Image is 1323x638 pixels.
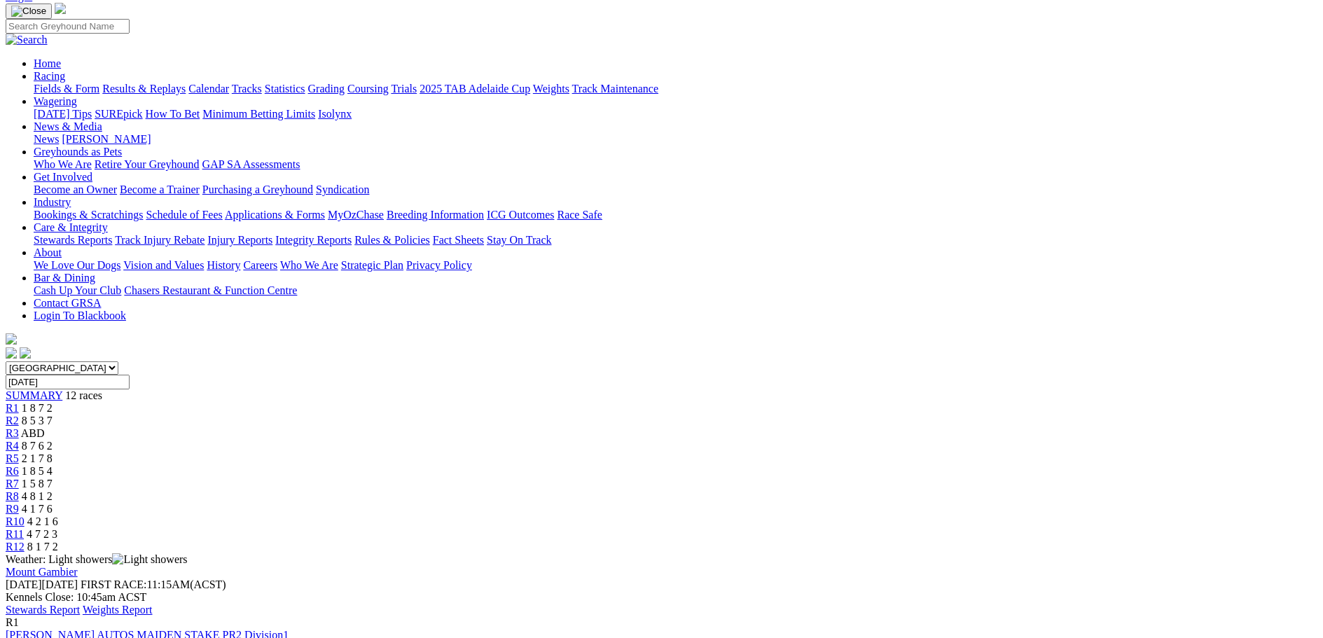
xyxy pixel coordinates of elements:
[22,415,53,427] span: 8 5 3 7
[34,183,1317,196] div: Get Involved
[202,158,300,170] a: GAP SA Assessments
[6,4,52,19] button: Toggle navigation
[34,183,117,195] a: Become an Owner
[95,158,200,170] a: Retire Your Greyhound
[243,259,277,271] a: Careers
[6,34,48,46] img: Search
[34,120,102,132] a: News & Media
[34,133,59,145] a: News
[207,259,240,271] a: History
[62,133,151,145] a: [PERSON_NAME]
[6,452,19,464] a: R5
[6,604,80,616] a: Stewards Report
[316,183,369,195] a: Syndication
[6,478,19,490] a: R7
[22,478,53,490] span: 1 5 8 7
[6,375,130,389] input: Select date
[391,83,417,95] a: Trials
[6,440,19,452] span: R4
[34,196,71,208] a: Industry
[65,389,102,401] span: 12 races
[34,209,1317,221] div: Industry
[83,604,153,616] a: Weights Report
[124,284,297,296] a: Chasers Restaurant & Function Centre
[341,259,403,271] a: Strategic Plan
[202,108,315,120] a: Minimum Betting Limits
[6,333,17,345] img: logo-grsa-white.png
[347,83,389,95] a: Coursing
[112,553,187,566] img: Light showers
[328,209,384,221] a: MyOzChase
[487,209,554,221] a: ICG Outcomes
[34,133,1317,146] div: News & Media
[6,427,19,439] span: R3
[34,83,99,95] a: Fields & Form
[27,515,58,527] span: 4 2 1 6
[81,578,146,590] span: FIRST RACE:
[557,209,602,221] a: Race Safe
[34,146,122,158] a: Greyhounds as Pets
[6,616,19,628] span: R1
[34,297,101,309] a: Contact GRSA
[275,234,352,246] a: Integrity Reports
[6,591,1317,604] div: Kennels Close: 10:45am ACST
[34,259,1317,272] div: About
[34,272,95,284] a: Bar & Dining
[22,440,53,452] span: 8 7 6 2
[6,19,130,34] input: Search
[387,209,484,221] a: Breeding Information
[232,83,262,95] a: Tracks
[22,503,53,515] span: 4 1 7 6
[6,553,188,565] span: Weather: Light showers
[34,234,112,246] a: Stewards Reports
[6,503,19,515] a: R9
[6,415,19,427] span: R2
[6,541,25,553] a: R12
[34,221,108,233] a: Care & Integrity
[433,234,484,246] a: Fact Sheets
[120,183,200,195] a: Become a Trainer
[34,234,1317,247] div: Care & Integrity
[308,83,345,95] a: Grading
[572,83,658,95] a: Track Maintenance
[354,234,430,246] a: Rules & Policies
[123,259,204,271] a: Vision and Values
[225,209,325,221] a: Applications & Forms
[34,108,92,120] a: [DATE] Tips
[146,108,200,120] a: How To Bet
[34,158,92,170] a: Who We Are
[6,465,19,477] span: R6
[34,108,1317,120] div: Wagering
[11,6,46,17] img: Close
[20,347,31,359] img: twitter.svg
[102,83,186,95] a: Results & Replays
[420,83,530,95] a: 2025 TAB Adelaide Cup
[6,389,62,401] a: SUMMARY
[6,515,25,527] a: R10
[6,347,17,359] img: facebook.svg
[34,259,120,271] a: We Love Our Dogs
[81,578,226,590] span: 11:15AM(ACST)
[406,259,472,271] a: Privacy Policy
[22,465,53,477] span: 1 8 5 4
[95,108,142,120] a: SUREpick
[34,158,1317,171] div: Greyhounds as Pets
[6,490,19,502] a: R8
[6,528,24,540] a: R11
[21,427,45,439] span: ABD
[34,247,62,258] a: About
[6,402,19,414] span: R1
[6,566,78,578] a: Mount Gambier
[6,578,42,590] span: [DATE]
[55,3,66,14] img: logo-grsa-white.png
[27,528,57,540] span: 4 7 2 3
[533,83,569,95] a: Weights
[34,284,121,296] a: Cash Up Your Club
